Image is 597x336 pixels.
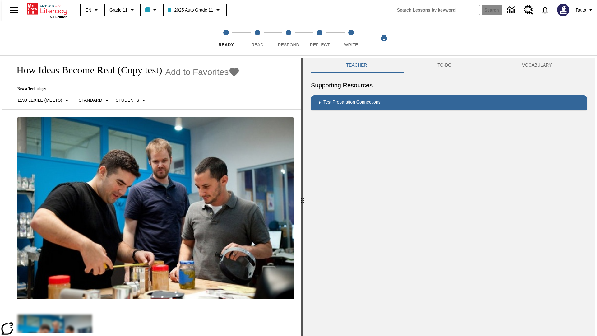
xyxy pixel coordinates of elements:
img: Quirky founder Ben Kaufman tests a new product with co-worker Gaz Brown and product inventor Jon ... [17,117,294,299]
button: Reflect step 4 of 5 [302,21,338,55]
h6: Supporting Resources [311,80,587,90]
div: Instructional Panel Tabs [311,58,587,73]
div: activity [303,58,595,336]
button: Print [374,33,394,44]
div: reading [2,58,301,333]
button: Profile/Settings [573,4,597,16]
p: Standard [79,97,102,104]
button: Respond step 3 of 5 [271,21,307,55]
button: Class: 2025 Auto Grade 11, Select your class [165,4,224,16]
span: Tauto [576,7,586,13]
a: Notifications [537,2,553,18]
button: Open side menu [5,1,23,19]
button: Class color is light blue. Change class color [143,4,161,16]
span: Reflect [310,42,330,47]
span: 2025 Auto Grade 11 [168,7,213,13]
button: Add to Favorites - How Ideas Become Real (Copy test) [165,67,240,77]
h1: How Ideas Become Real (Copy test) [10,64,162,76]
button: Select Lexile, 1190 Lexile (Meets) [15,95,73,106]
button: Grade: Grade 11, Select a grade [107,4,138,16]
img: Avatar [557,4,569,16]
p: 1190 Lexile (Meets) [17,97,62,104]
span: Read [251,42,263,47]
p: Students [116,97,139,104]
button: Select Student [113,95,150,106]
button: Teacher [311,58,402,73]
input: search field [394,5,480,15]
div: Press Enter or Spacebar and then press right and left arrow keys to move the slider [301,58,303,336]
button: Write step 5 of 5 [333,21,369,55]
span: NJ Edition [50,15,67,19]
span: Respond [278,42,299,47]
button: Language: EN, Select a language [83,4,103,16]
span: Grade 11 [109,7,127,13]
a: Data Center [503,2,520,19]
button: Scaffolds, Standard [76,95,113,106]
button: VOCABULARY [487,58,587,73]
span: Add to Favorites [165,67,229,77]
button: TO-DO [402,58,487,73]
div: Test Preparation Connections [311,95,587,110]
span: EN [86,7,91,13]
p: News: Technology [10,86,240,91]
p: Test Preparation Connections [323,99,381,106]
a: Resource Center, Will open in new tab [520,2,537,18]
div: Home [27,2,67,19]
span: Write [344,42,358,47]
button: Read step 2 of 5 [239,21,275,55]
span: Ready [219,42,234,47]
button: Ready step 1 of 5 [208,21,244,55]
button: Select a new avatar [553,2,573,18]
